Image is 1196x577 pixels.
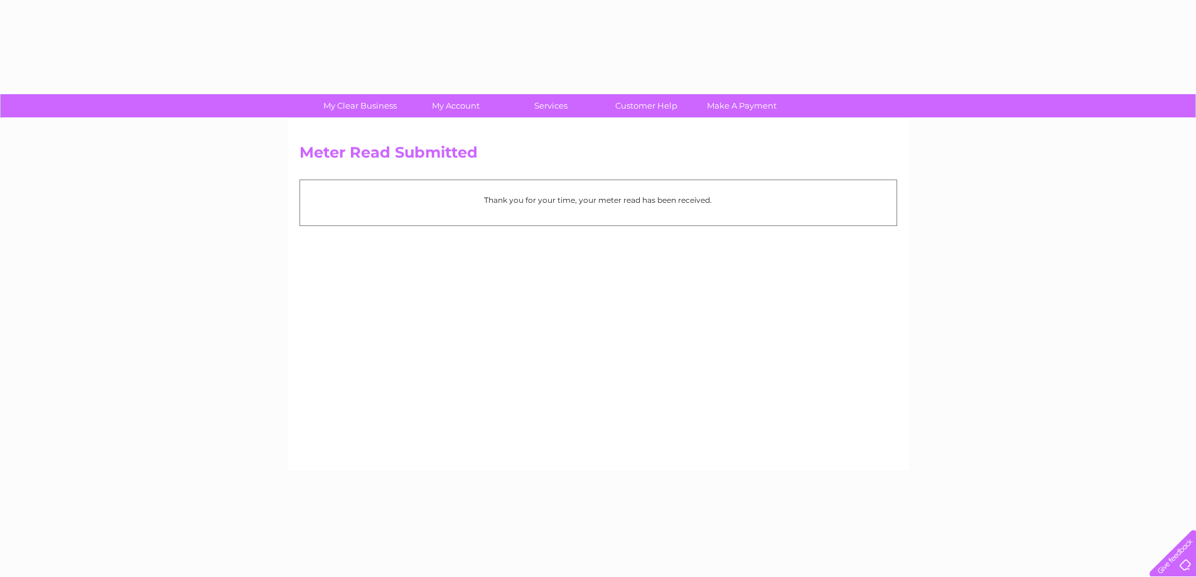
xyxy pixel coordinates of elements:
[404,94,507,117] a: My Account
[595,94,698,117] a: Customer Help
[306,194,890,206] p: Thank you for your time, your meter read has been received.
[690,94,794,117] a: Make A Payment
[299,144,897,168] h2: Meter Read Submitted
[499,94,603,117] a: Services
[308,94,412,117] a: My Clear Business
